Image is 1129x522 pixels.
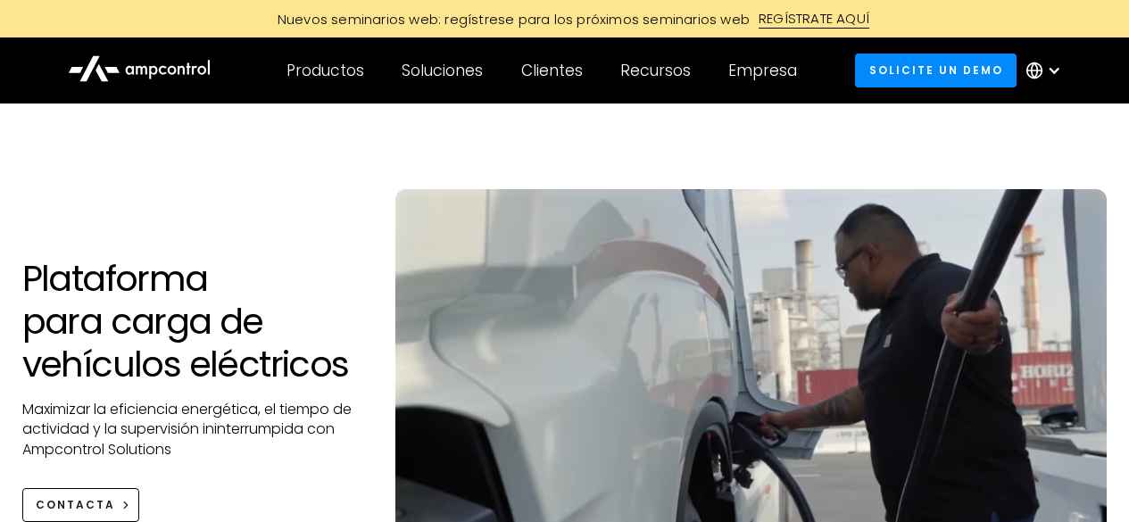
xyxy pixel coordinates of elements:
[286,61,364,80] div: Productos
[22,257,361,385] h1: Plataforma para carga de vehículos eléctricos
[620,61,691,80] div: Recursos
[728,61,797,80] div: Empresa
[22,400,361,460] p: Maximizar la eficiencia energética, el tiempo de actividad y la supervisión ininterrumpida con Am...
[759,9,869,29] div: REGÍSTRATE AQUÍ
[22,488,140,521] a: CONTACTA
[521,61,583,80] div: Clientes
[855,54,1017,87] a: Solicite un demo
[402,61,483,80] div: Soluciones
[260,10,759,29] div: Nuevos seminarios web: regístrese para los próximos seminarios web
[36,497,115,513] div: CONTACTA
[163,9,967,29] a: Nuevos seminarios web: regístrese para los próximos seminarios webREGÍSTRATE AQUÍ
